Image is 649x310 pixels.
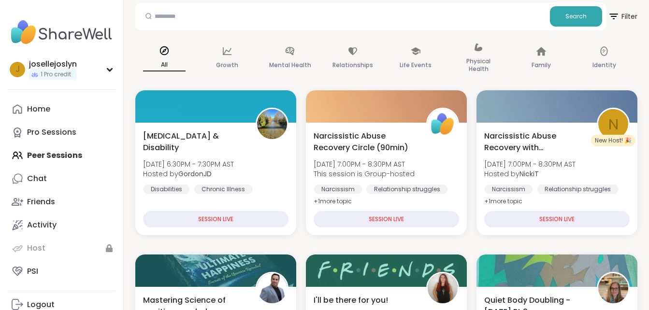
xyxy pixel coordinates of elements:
[314,169,415,179] span: This session is Group-hosted
[257,273,287,303] img: amzallagdan
[41,70,71,79] span: 1 Pro credit
[143,130,245,154] span: [MEDICAL_DATA] & Disability
[27,104,50,114] div: Home
[269,59,311,71] p: Mental Health
[194,184,253,194] div: Chronic Illness
[27,299,55,310] div: Logout
[27,220,57,230] div: Activity
[8,167,115,190] a: Chat
[314,159,415,169] span: [DATE] 7:00PM - 8:30PM AST
[8,98,115,121] a: Home
[143,184,190,194] div: Disabilities
[8,260,115,283] a: PSI
[29,59,77,70] div: josellejoslyn
[314,295,388,306] span: I'll be there for you!
[216,59,238,71] p: Growth
[178,169,212,179] b: GordonJD
[332,59,373,71] p: Relationships
[314,130,416,154] span: Narcissistic Abuse Recovery Circle (90min)
[8,15,115,49] img: ShareWell Nav Logo
[366,184,448,194] div: Relationship struggles
[27,266,38,277] div: PSI
[257,109,287,139] img: GordonJD
[15,63,20,76] span: j
[27,197,55,207] div: Friends
[8,237,115,260] a: Host
[143,59,186,71] p: All
[27,127,76,138] div: Pro Sessions
[27,243,45,254] div: Host
[143,211,288,227] div: SESSION LIVE
[8,121,115,144] a: Pro Sessions
[8,213,115,237] a: Activity
[314,184,362,194] div: Narcissism
[143,169,234,179] span: Hosted by
[143,159,234,169] span: [DATE] 6:30PM - 7:30PM AST
[27,173,47,184] div: Chat
[8,190,115,213] a: Friends
[314,211,459,227] div: SESSION LIVE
